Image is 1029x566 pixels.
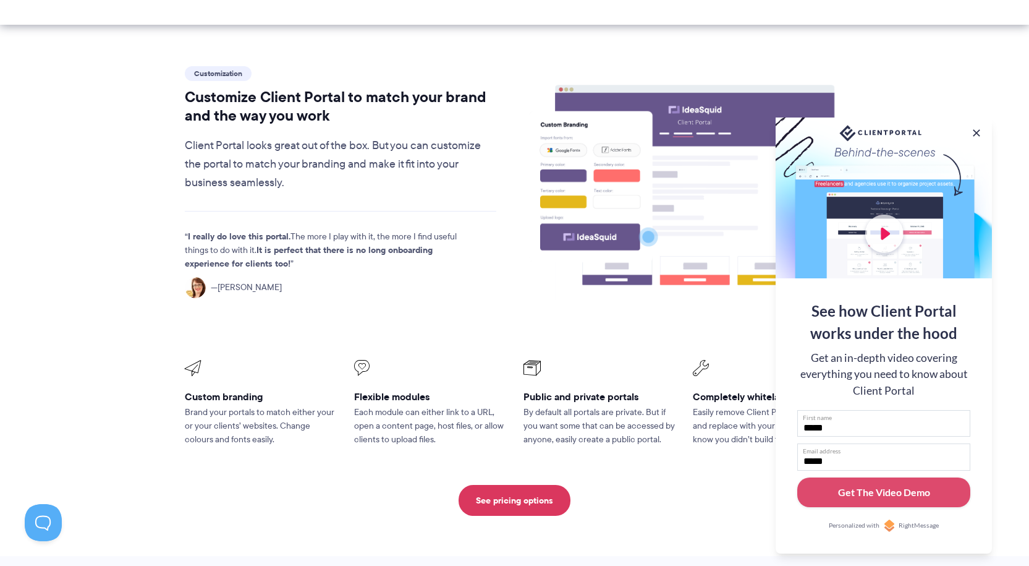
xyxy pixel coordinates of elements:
span: Personalized with [829,521,879,531]
span: Customization [185,66,252,81]
h3: Completely whitelabel [693,390,845,403]
strong: I really do love this portal. [188,229,290,243]
h3: Public and private portals [523,390,675,403]
h2: Customize Client Portal to match your brand and the way you work [185,88,497,125]
div: v 4.0.25 [35,20,61,30]
div: Domain Overview [47,73,111,81]
p: Brand your portals to match either your or your clients’ websites. Change colours and fonts easily. [185,406,337,447]
p: By default all portals are private. But if you want some that can be accessed by anyone, easily c... [523,406,675,447]
p: The more I play with it, the more I find useful things to do with it. [185,230,475,271]
iframe: Toggle Customer Support [25,504,62,541]
strong: It is perfect that there is no long onboarding experience for clients too! [185,243,433,270]
div: Get The Video Demo [838,485,930,500]
span: RightMessage [899,521,939,531]
input: First name [797,410,970,437]
h3: Flexible modules [354,390,506,403]
p: Each module can either link to a URL, open a content page, host files, or allow clients to upload... [354,406,506,447]
div: Keywords by Traffic [137,73,208,81]
span: [PERSON_NAME] [211,281,282,294]
h3: Custom branding [185,390,337,403]
p: Client Portal looks great out of the box. But you can customize the portal to match your branding... [185,137,497,192]
a: Personalized withRightMessage [797,520,970,532]
img: logo_orange.svg [20,20,30,30]
p: Easily remove Client Portal branding and replace with your own. Nobody will know you didn’t build... [693,406,845,447]
div: See how Client Portal works under the hood [797,300,970,345]
a: See pricing options [459,485,570,516]
input: Email address [797,444,970,471]
button: Get The Video Demo [797,478,970,508]
img: website_grey.svg [20,32,30,42]
img: tab_keywords_by_traffic_grey.svg [123,72,133,82]
div: Get an in-depth video covering everything you need to know about Client Portal [797,350,970,399]
img: tab_domain_overview_orange.svg [33,72,43,82]
div: Domain: [DOMAIN_NAME] [32,32,136,42]
img: Personalized with RightMessage [883,520,896,532]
